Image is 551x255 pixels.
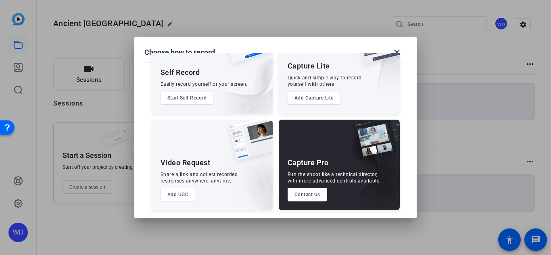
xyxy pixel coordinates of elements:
div: Video Request [161,158,211,168]
button: Contact Us [288,188,327,201]
h1: Choose how to record [144,48,215,57]
img: capture-pro.png [346,120,400,169]
div: Quick and simple way to record yourself with others. [288,75,362,87]
img: embarkstudio-ugc-content.png [226,145,273,210]
div: Capture Lite [288,61,330,71]
div: Self Record [161,68,200,77]
button: Add Capture Lite [288,91,340,105]
img: embarkstudio-self-record.png [202,40,273,114]
img: ugc-content.png [223,120,273,168]
img: embarkstudio-capture-lite.png [328,23,400,104]
button: Add UGC [161,188,196,201]
div: Easily record yourself or your screen. [161,81,248,87]
div: Capture Pro [288,158,329,168]
img: embarkstudio-capture-pro.png [340,130,400,210]
div: Run the shoot like a technical director, with more advanced controls available. [288,171,381,184]
div: Share a link and collect recorded responses anywhere, anytime. [161,171,238,184]
button: Start Self Record [161,91,214,105]
mat-icon: close [392,48,402,57]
